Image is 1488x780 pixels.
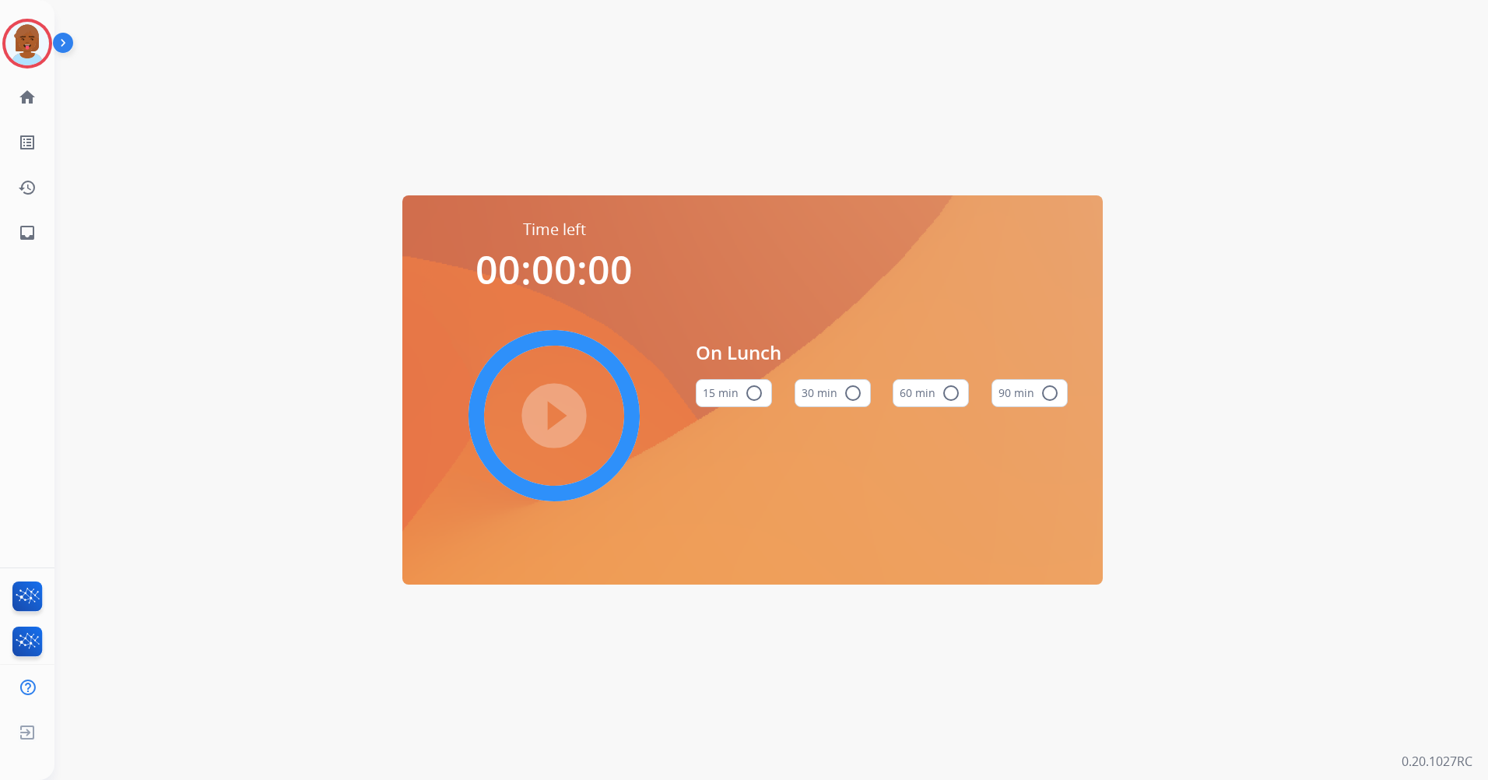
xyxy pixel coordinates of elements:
[1041,384,1059,402] mat-icon: radio_button_unchecked
[696,339,1068,367] span: On Lunch
[18,133,37,152] mat-icon: list_alt
[893,379,969,407] button: 60 min
[942,384,960,402] mat-icon: radio_button_unchecked
[5,22,49,65] img: avatar
[795,379,871,407] button: 30 min
[18,223,37,242] mat-icon: inbox
[476,243,633,296] span: 00:00:00
[844,384,862,402] mat-icon: radio_button_unchecked
[745,384,763,402] mat-icon: radio_button_unchecked
[18,88,37,107] mat-icon: home
[696,379,772,407] button: 15 min
[18,178,37,197] mat-icon: history
[523,219,586,241] span: Time left
[1402,752,1472,771] p: 0.20.1027RC
[991,379,1068,407] button: 90 min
